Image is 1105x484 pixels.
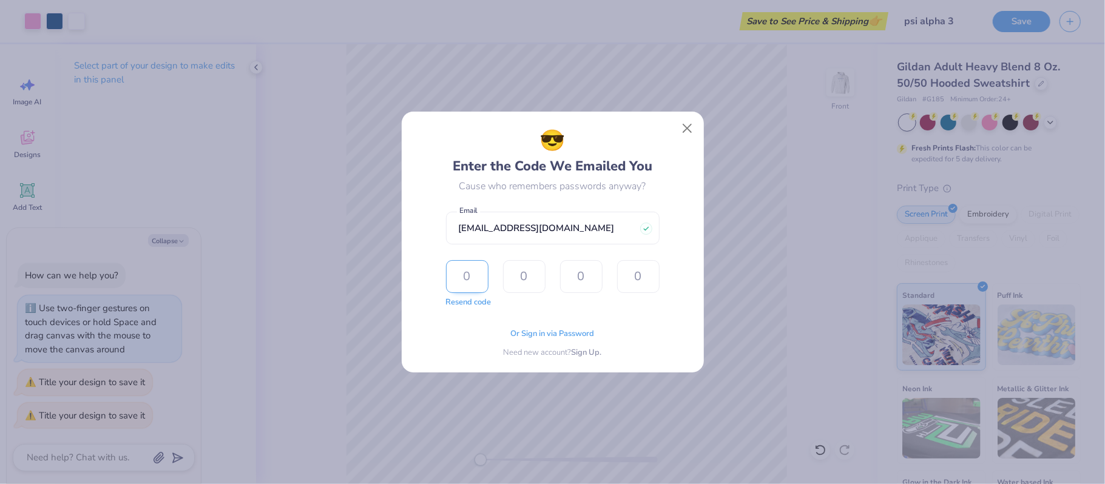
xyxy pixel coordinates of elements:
[504,347,602,359] div: Need new account?
[446,260,488,293] input: 0
[511,328,595,340] span: Or Sign in via Password
[572,347,602,359] span: Sign Up.
[503,260,546,293] input: 0
[446,297,492,309] button: Resend code
[459,179,646,193] div: Cause who remembers passwords anyway?
[540,126,566,156] span: 😎
[617,260,660,293] input: 0
[453,126,652,176] div: Enter the Code We Emailed You
[675,117,698,140] button: Close
[560,260,603,293] input: 0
